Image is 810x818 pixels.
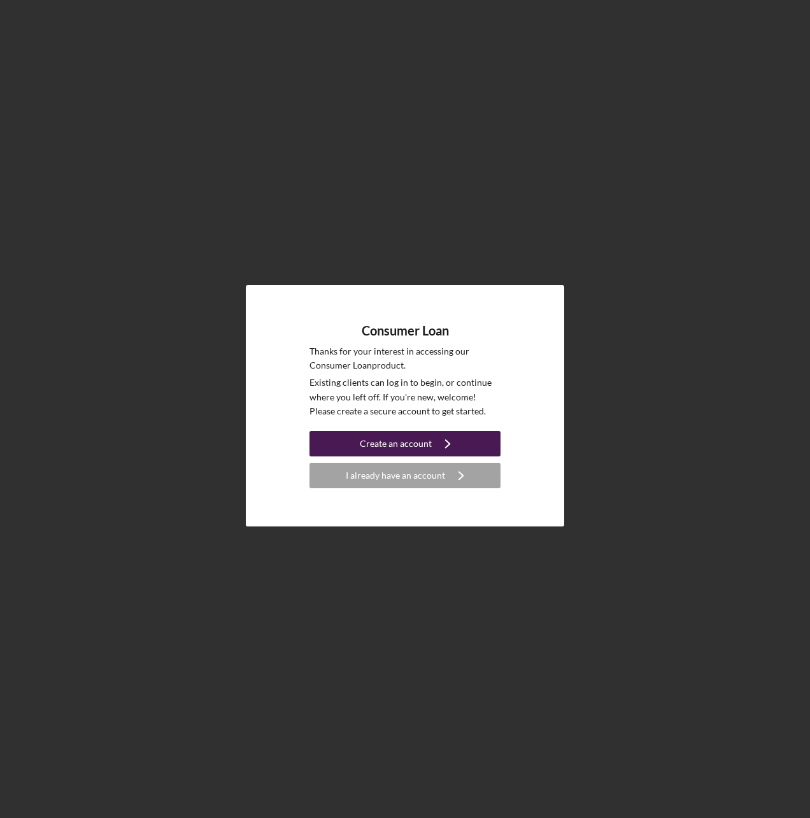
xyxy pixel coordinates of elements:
div: I already have an account [346,463,445,488]
a: Create an account [309,431,501,460]
button: Create an account [309,431,501,456]
p: Thanks for your interest in accessing our Consumer Loan product. [309,344,501,373]
div: Create an account [360,431,432,456]
p: Existing clients can log in to begin, or continue where you left off. If you're new, welcome! Ple... [309,376,501,418]
h4: Consumer Loan [362,323,449,338]
button: I already have an account [309,463,501,488]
